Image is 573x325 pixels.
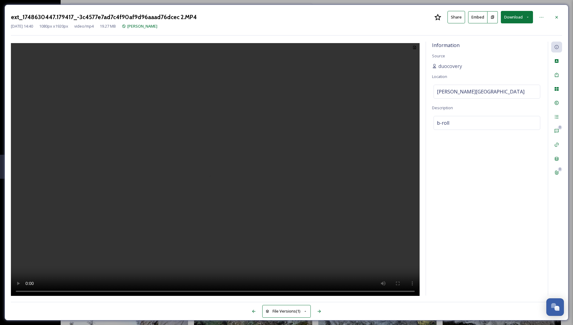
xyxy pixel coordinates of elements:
[100,23,116,29] span: 19.27 MB
[432,42,460,49] span: Information
[432,105,453,110] span: Description
[262,305,311,317] button: File Versions(1)
[558,167,562,171] div: 0
[437,88,524,95] span: [PERSON_NAME][GEOGRAPHIC_DATA]
[468,11,488,23] button: Embed
[438,63,462,70] span: duocovery
[558,125,562,130] div: 0
[546,298,564,316] button: Open Chat
[127,23,157,29] span: [PERSON_NAME]
[74,23,94,29] span: video/mp4
[11,13,197,22] h3: ext_1748630447.179417_-3c4577e7ad7c4f90af9d96aaad76dcec 2.MP4
[501,11,533,23] button: Download
[432,53,445,59] span: Source
[11,23,33,29] span: [DATE] 14:40
[447,11,465,23] button: Share
[432,74,447,79] span: Location
[437,119,449,127] span: b-roll
[39,23,68,29] span: 1080 px x 1920 px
